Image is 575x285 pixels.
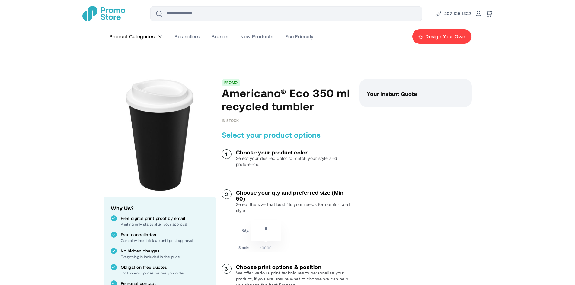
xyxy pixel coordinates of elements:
[236,201,353,214] p: Select the size that best fits your needs for comfort and style
[251,243,281,250] td: 10000
[121,270,209,276] p: Lock in your prices before you order
[110,33,155,40] span: Product Categories
[82,6,125,21] img: Promotional Merchandise
[222,130,353,140] h2: Select your product options
[412,29,471,44] a: Design Your Own
[236,189,353,201] h3: Choose your qty and preferred size (Min 50)
[425,33,465,40] span: Design Your Own
[121,232,209,238] p: Free cancellation
[435,10,471,17] a: Phone
[152,6,166,21] button: Search
[236,149,353,155] h3: Choose your product color
[285,33,314,40] span: Eco Friendly
[121,221,209,227] p: Printing only starts after your approval
[222,86,353,113] h1: Americano® Eco 350 ml recycled tumbler
[121,215,209,221] p: Free digital print proof by email
[224,80,238,84] a: PROMO
[168,27,206,46] a: Bestsellers
[174,33,200,40] span: Bestsellers
[206,27,234,46] a: Brands
[111,204,209,212] h2: Why Us?
[121,248,209,254] p: No hidden charges
[82,6,125,21] a: store logo
[238,220,250,241] td: Qty:
[444,10,471,17] span: 207 125 1322
[234,27,279,46] a: New Products
[222,118,239,122] div: Availability
[240,33,273,40] span: New Products
[104,79,216,191] img: main product photo
[222,118,239,122] span: In stock
[121,238,209,243] p: Cancel without risk up until print approval
[238,243,250,250] td: Stock:
[212,33,228,40] span: Brands
[236,155,353,167] p: Select your desired color to match your style and preference.
[236,264,353,270] h3: Choose print options & position
[367,91,465,97] h3: Your Instant Quote
[104,27,169,46] a: Product Categories
[121,254,209,259] p: Everything is included in the price
[279,27,320,46] a: Eco Friendly
[121,264,209,270] p: Obligation free quotes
